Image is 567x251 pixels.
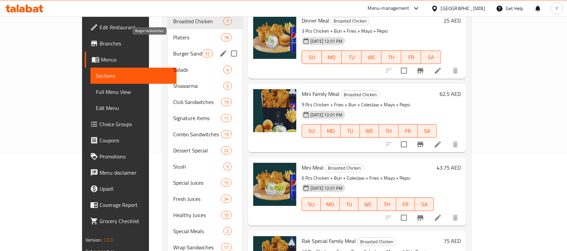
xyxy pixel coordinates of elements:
[302,15,329,26] span: Dinner Meal
[173,227,223,235] div: Special Meals
[96,104,172,112] span: Edit Menu
[100,23,172,31] span: Edit Restaurant
[168,207,242,223] div: Healthy Juices10
[437,163,461,172] h6: 43.75 AED
[341,91,379,99] span: Broasted Chicken
[85,132,177,148] a: Coupons
[308,185,345,191] span: [DATE] 12:01 PM
[420,126,434,136] span: SA
[444,236,461,246] h6: 75 AED
[441,5,485,12] div: [GEOGRAPHIC_DATA]
[325,52,339,62] span: MO
[221,147,231,154] span: 22
[397,211,411,225] span: Select to update
[321,124,340,138] button: MO
[173,195,221,203] span: Fresh Juices
[224,164,231,170] span: 5
[556,5,558,12] span: Y
[253,163,296,206] img: Mini Meal
[168,223,242,239] div: Special Meals2
[302,198,321,211] button: SU
[341,124,360,138] button: TU
[221,146,232,154] div: items
[168,29,242,45] div: Platers18
[85,116,177,132] a: Choice Groups
[168,191,242,207] div: Fresh Juices34
[368,4,409,12] div: Menu-management
[173,17,223,25] span: Broasted Chicken
[173,33,221,41] span: Platers
[401,50,421,64] button: FR
[100,120,172,128] span: Choice Groups
[302,124,321,138] button: SU
[221,34,231,41] span: 18
[221,180,231,186] span: 15
[341,91,380,99] div: Broasted Chicken
[308,38,345,44] span: [DATE] 12:01 PM
[90,100,177,116] a: Edit Menu
[331,17,369,25] span: Broasted Chicken
[173,179,221,187] span: Special Juices
[418,124,437,138] button: SA
[357,238,396,246] span: Broasted Chicken
[168,94,242,110] div: Club Sandwitches19
[223,163,232,171] div: items
[173,163,223,171] div: Slush
[325,164,364,172] span: Broasted Chicken
[324,126,338,136] span: MO
[434,214,442,222] a: Edit menu item
[221,114,232,122] div: items
[90,84,177,100] a: Full Menu View
[100,136,172,144] span: Coupons
[221,115,231,121] span: 11
[168,13,242,29] div: Broasted Chicken7
[173,66,223,74] div: Salads
[434,140,442,148] a: Edit menu item
[421,50,441,64] button: SA
[399,124,418,138] button: FR
[221,211,232,219] div: items
[357,238,396,246] div: Broasted Chicken
[401,126,415,136] span: FR
[221,244,231,251] span: 17
[173,146,221,154] span: Dessert Special
[85,213,177,229] a: Grocery Checklist
[100,169,172,177] span: Menu disclaimer
[424,52,438,62] span: SA
[342,50,362,64] button: TU
[223,227,232,235] div: items
[302,89,339,99] span: Mini Family Meal
[444,16,461,25] h6: 25 AED
[404,52,418,62] span: FR
[412,136,428,152] button: Branch-specific-item
[85,35,177,51] a: Branches
[324,200,337,209] span: MO
[343,126,357,136] span: TU
[173,130,221,138] span: Combo Sandwitches
[224,18,231,25] span: 7
[377,198,396,211] button: TH
[447,63,463,79] button: delete
[85,197,177,213] a: Coverage Report
[173,114,221,122] span: Signature Items
[96,72,172,80] span: Sections
[224,83,231,89] span: 5
[302,101,437,109] p: 9 Pcs Chicken + Fries + Bun + Coleslaw + Mayo + Pepsi
[396,198,415,211] button: FR
[100,217,172,225] span: Grocery Checklist
[344,52,359,62] span: TU
[223,66,232,74] div: items
[173,49,202,58] span: Burger Sandwitches
[85,148,177,165] a: Promotions
[223,82,232,90] div: items
[363,126,376,136] span: WE
[381,50,401,64] button: TH
[96,88,172,96] span: Full Menu View
[440,89,461,99] h6: 62.5 AED
[223,17,232,25] div: items
[168,126,242,142] div: Combo Sandwitches19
